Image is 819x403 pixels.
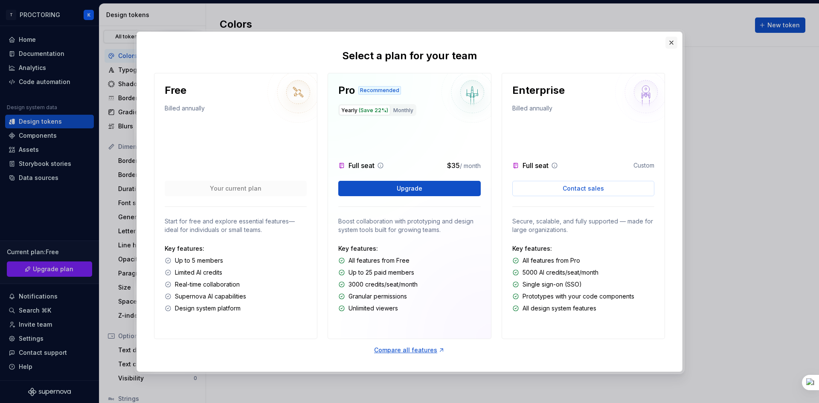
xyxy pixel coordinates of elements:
p: All features from Pro [523,256,580,265]
span: / month [460,162,481,169]
button: Upgrade [338,181,480,196]
span: (Save 22%) [359,107,388,113]
p: All design system features [523,304,596,313]
p: Unlimited viewers [349,304,398,313]
p: Key features: [165,244,307,253]
span: $35 [447,161,460,170]
p: Key features: [338,244,480,253]
a: Compare all features [374,346,445,354]
p: Custom [633,161,654,170]
p: Prototypes with your code components [523,292,634,301]
p: Full seat [523,160,549,171]
p: Start for free and explore essential features—ideal for individuals or small teams. [165,217,307,234]
p: Select a plan for your team [342,49,477,63]
span: Contact sales [563,184,604,193]
p: Single sign-on (SSO) [523,280,582,289]
p: Billed annually [512,104,552,116]
span: Upgrade [397,184,422,193]
p: Up to 25 paid members [349,268,414,277]
p: 3000 credits/seat/month [349,280,418,289]
div: Recommended [358,86,401,95]
p: Full seat [349,160,375,171]
p: 5000 AI credits/seat/month [523,268,598,277]
p: Boost collaboration with prototyping and design system tools built for growing teams. [338,217,480,234]
p: Secure, scalable, and fully supported — made for large organizations. [512,217,654,234]
p: Limited AI credits [175,268,222,277]
p: Design system platform [175,304,241,313]
p: Billed annually [165,104,205,116]
p: All features from Free [349,256,409,265]
p: Key features: [512,244,654,253]
p: Real-time collaboration [175,280,240,289]
button: Monthly [391,105,415,115]
p: Supernova AI capabilities [175,292,246,301]
p: Granular permissions [349,292,407,301]
p: Free [165,84,186,97]
button: Yearly [339,105,390,115]
p: Enterprise [512,84,565,97]
a: Contact sales [512,181,654,196]
p: Up to 5 members [175,256,223,265]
